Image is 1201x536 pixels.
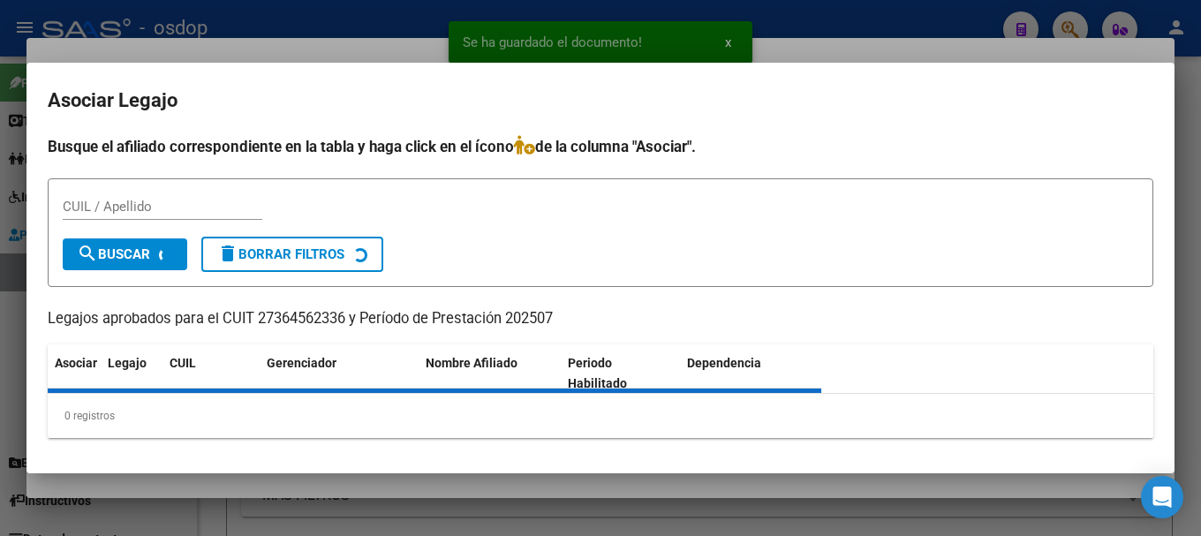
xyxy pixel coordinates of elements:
h2: Asociar Legajo [48,84,1153,117]
mat-icon: delete [217,243,238,264]
span: Asociar [55,356,97,370]
span: CUIL [170,356,196,370]
span: Gerenciador [267,356,336,370]
h4: Busque el afiliado correspondiente en la tabla y haga click en el ícono de la columna "Asociar". [48,135,1153,158]
datatable-header-cell: Dependencia [680,344,822,403]
div: Open Intercom Messenger [1141,476,1183,518]
mat-icon: search [77,243,98,264]
span: Borrar Filtros [217,246,344,262]
span: Buscar [77,246,150,262]
datatable-header-cell: Legajo [101,344,162,403]
datatable-header-cell: Periodo Habilitado [561,344,680,403]
span: Nombre Afiliado [426,356,517,370]
datatable-header-cell: CUIL [162,344,260,403]
button: Borrar Filtros [201,237,383,272]
span: Periodo Habilitado [568,356,627,390]
datatable-header-cell: Gerenciador [260,344,419,403]
p: Legajos aprobados para el CUIT 27364562336 y Período de Prestación 202507 [48,308,1153,330]
span: Dependencia [687,356,761,370]
div: 0 registros [48,394,1153,438]
datatable-header-cell: Nombre Afiliado [419,344,561,403]
button: Buscar [63,238,187,270]
span: Legajo [108,356,147,370]
datatable-header-cell: Asociar [48,344,101,403]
